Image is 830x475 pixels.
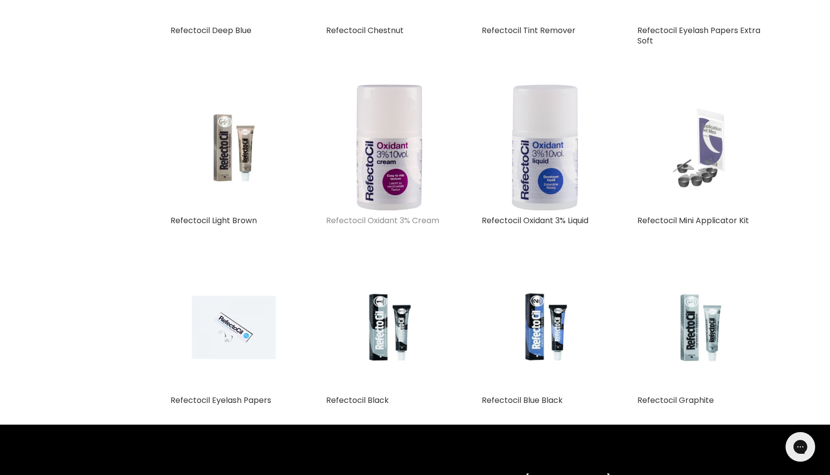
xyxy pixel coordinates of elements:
[170,264,296,390] a: Refectocil Eyelash Papers
[192,264,276,390] img: Refectocil Eyelash Papers
[637,25,760,46] a: Refectocil Eyelash Papers Extra Soft
[659,264,742,390] img: Refectocil Graphite
[326,264,452,390] a: Refectocil Black
[637,215,749,226] a: Refectocil Mini Applicator Kit
[503,264,586,390] img: Refectocil Blue Black
[503,84,587,210] img: Refectocil Oxidant 3% Liquid
[482,264,608,390] a: Refectocil Blue Black
[482,395,563,406] a: Refectocil Blue Black
[170,395,271,406] a: Refectocil Eyelash Papers
[326,215,439,226] a: Refectocil Oxidant 3% Cream
[326,395,389,406] a: Refectocil Black
[347,264,431,390] img: Refectocil Black
[482,215,588,226] a: Refectocil Oxidant 3% Liquid
[170,84,296,210] a: Refectocil Light Brown
[637,84,763,210] a: Refectocil Mini Applicator Kit
[192,84,275,210] img: Refectocil Light Brown
[326,84,452,210] a: Refectocil Oxidant 3% Cream
[170,215,257,226] a: Refectocil Light Brown
[637,264,763,390] a: Refectocil Graphite
[482,84,608,210] a: Refectocil Oxidant 3% Liquid
[659,84,742,210] img: Refectocil Mini Applicator Kit
[482,25,576,36] a: Refectocil Tint Remover
[781,429,820,465] iframe: Gorgias live chat messenger
[170,25,251,36] a: Refectocil Deep Blue
[637,395,714,406] a: Refectocil Graphite
[326,25,404,36] a: Refectocil Chestnut
[347,84,431,210] img: Refectocil Oxidant 3% Cream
